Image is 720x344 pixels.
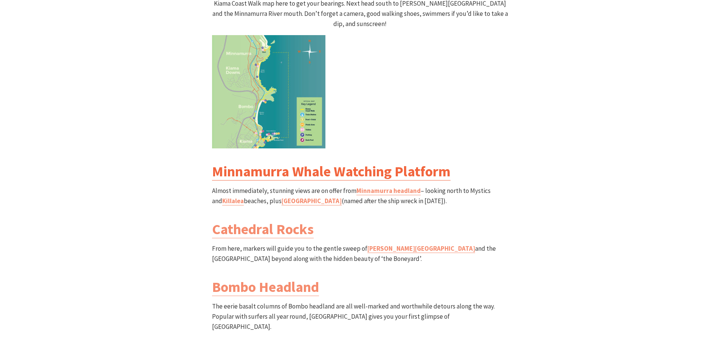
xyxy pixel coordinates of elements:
[212,278,319,296] a: Bombo Headland
[212,244,508,264] p: From here, markers will guide you to the gentle sweep of and the [GEOGRAPHIC_DATA] beyond along w...
[282,197,342,205] a: [GEOGRAPHIC_DATA]
[356,187,421,195] a: Minnamurra headland
[367,244,475,253] a: [PERSON_NAME][GEOGRAPHIC_DATA]
[212,162,451,180] a: Minnamurra Whale Watching Platform
[212,301,508,332] p: The eerie basalt columns of Bombo headland are all well-marked and worthwhile detours along the w...
[212,220,314,238] a: Cathedral Rocks
[212,35,325,148] img: Kiama Coast Walk North Section
[222,197,244,205] a: Killalea
[212,186,508,206] p: Almost immediately, stunning views are on offer from – looking north to Mystics and beaches, plus...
